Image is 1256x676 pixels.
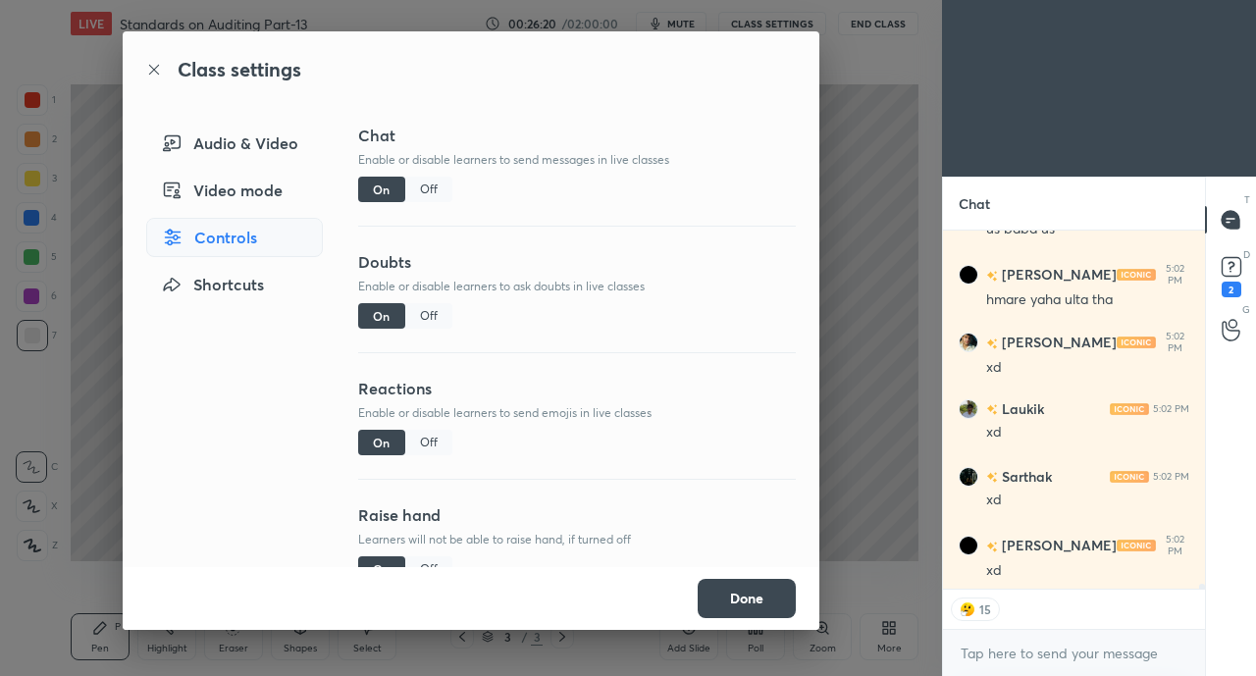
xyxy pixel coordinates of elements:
button: Done [698,579,796,618]
div: xd [986,358,1189,378]
img: a9a36ad404b848f0839039eb96bd6d13.jpg [959,333,978,352]
p: D [1243,247,1250,262]
div: 5:02 PM [1153,403,1189,415]
h6: [PERSON_NAME] [998,536,1117,556]
img: iconic-light.a09c19a4.png [1117,540,1156,551]
div: Off [405,556,452,582]
div: Off [405,177,452,202]
div: 5:02 PM [1160,263,1189,286]
div: hmare yaha ulta tha [986,290,1189,310]
img: no-rating-badge.077c3623.svg [986,404,998,415]
img: no-rating-badge.077c3623.svg [986,472,998,483]
h6: Laukik [998,398,1044,419]
p: Enable or disable learners to send emojis in live classes [358,404,796,422]
h6: [PERSON_NAME] [998,265,1117,286]
div: Off [405,430,452,455]
img: no-rating-badge.077c3623.svg [986,338,998,349]
h3: Raise hand [358,503,796,527]
div: 15 [977,601,993,617]
div: xd [986,561,1189,581]
h3: Reactions [358,377,796,400]
p: Learners will not be able to raise hand, if turned off [358,531,796,548]
div: On [358,556,405,582]
img: bc10e828d5cc4913bf45b3c1c90e7052.jpg [959,399,978,419]
p: Enable or disable learners to ask doubts in live classes [358,278,796,295]
div: Off [405,303,452,329]
img: iconic-light.a09c19a4.png [1110,471,1149,483]
h6: [PERSON_NAME] [998,333,1117,353]
div: 5:02 PM [1153,471,1189,483]
img: no-rating-badge.077c3623.svg [986,271,998,282]
img: 62926b773acf452eba01c796c3415993.jpg [959,265,978,285]
img: iconic-light.a09c19a4.png [1110,403,1149,415]
h3: Doubts [358,250,796,274]
div: grid [943,231,1205,590]
div: 5:02 PM [1160,331,1189,354]
div: On [358,303,405,329]
div: Controls [146,218,323,257]
img: 62926b773acf452eba01c796c3415993.jpg [959,536,978,555]
img: no-rating-badge.077c3623.svg [986,542,998,552]
div: On [358,177,405,202]
h6: Sarthak [998,466,1052,487]
img: fed050bd1c774118bd392d138043e64e.jpg [959,467,978,487]
div: Shortcuts [146,265,323,304]
img: iconic-light.a09c19a4.png [1117,269,1156,281]
div: Audio & Video [146,124,323,163]
div: 2 [1222,282,1241,297]
p: Chat [943,178,1006,230]
div: On [358,430,405,455]
img: iconic-light.a09c19a4.png [1117,337,1156,348]
h3: Chat [358,124,796,147]
p: Enable or disable learners to send messages in live classes [358,151,796,169]
div: xd [986,491,1189,510]
div: Video mode [146,171,323,210]
p: G [1242,302,1250,317]
h2: Class settings [178,55,301,84]
div: 5:02 PM [1160,534,1189,557]
p: T [1244,192,1250,207]
img: thinking_face.png [958,599,977,619]
div: xd [986,423,1189,442]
